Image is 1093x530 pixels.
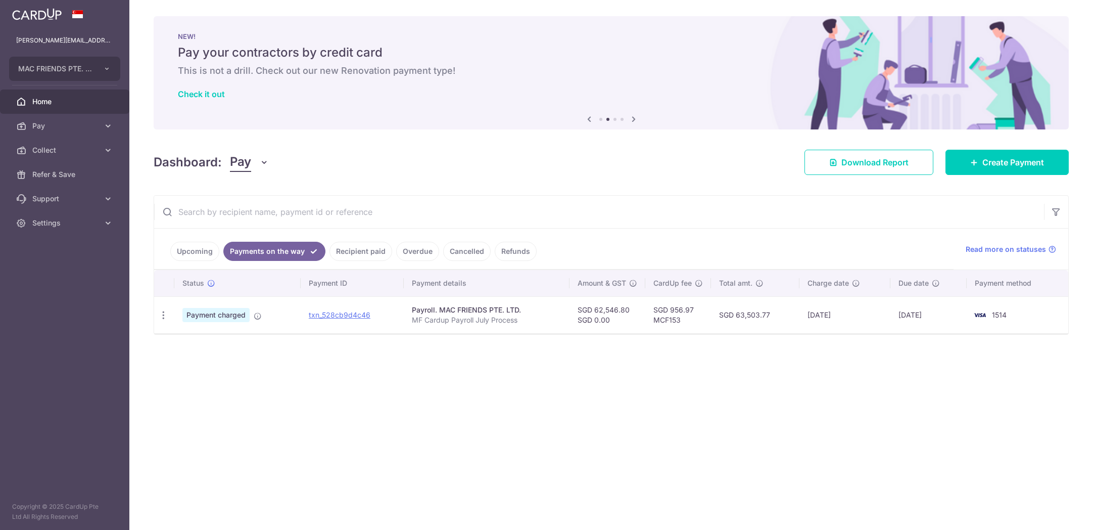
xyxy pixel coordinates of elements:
th: Payment details [404,270,569,296]
span: 1514 [992,311,1007,319]
span: Read more on statuses [966,244,1046,254]
a: Payments on the way [223,242,325,261]
a: Refunds [495,242,537,261]
span: Charge date [807,278,849,288]
button: Pay [230,153,269,172]
td: [DATE] [799,296,890,333]
th: Payment method [967,270,1068,296]
input: Search by recipient name, payment id or reference [154,196,1044,228]
span: Home [32,97,99,107]
iframe: 打开一个小组件，您可以在其中找到更多信息 [1030,500,1083,525]
span: Due date [898,278,929,288]
img: CardUp [12,8,62,20]
span: Pay [230,153,251,172]
span: Total amt. [719,278,752,288]
span: Settings [32,218,99,228]
span: Pay [32,121,99,131]
a: txn_528cb9d4c46 [309,311,370,319]
div: Payroll. MAC FRIENDS PTE. LTD. [412,305,561,315]
p: MF Cardup Payroll July Process [412,315,561,325]
td: SGD 62,546.80 SGD 0.00 [569,296,645,333]
span: CardUp fee [653,278,692,288]
a: Create Payment [945,150,1069,175]
span: Create Payment [982,156,1044,168]
span: Payment charged [182,308,250,322]
p: [PERSON_NAME][EMAIL_ADDRESS][DOMAIN_NAME] [16,35,113,46]
a: Check it out [178,89,225,99]
span: Download Report [841,156,909,168]
a: Download Report [804,150,933,175]
h4: Dashboard: [154,153,222,171]
span: Collect [32,145,99,155]
img: Bank Card [970,309,990,321]
a: Upcoming [170,242,219,261]
td: [DATE] [890,296,967,333]
td: SGD 63,503.77 [711,296,800,333]
a: Overdue [396,242,439,261]
a: Read more on statuses [966,244,1056,254]
button: MAC FRIENDS PTE. LTD. [9,57,120,81]
a: Recipient paid [329,242,392,261]
th: Payment ID [301,270,404,296]
td: SGD 956.97 MCF153 [645,296,711,333]
span: Refer & Save [32,169,99,180]
span: Support [32,194,99,204]
h6: This is not a drill. Check out our new Renovation payment type! [178,65,1044,77]
img: Renovation banner [154,16,1069,129]
a: Cancelled [443,242,491,261]
p: NEW! [178,32,1044,40]
span: Status [182,278,204,288]
h5: Pay your contractors by credit card [178,45,1044,61]
span: Amount & GST [578,278,626,288]
span: MAC FRIENDS PTE. LTD. [18,64,93,74]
